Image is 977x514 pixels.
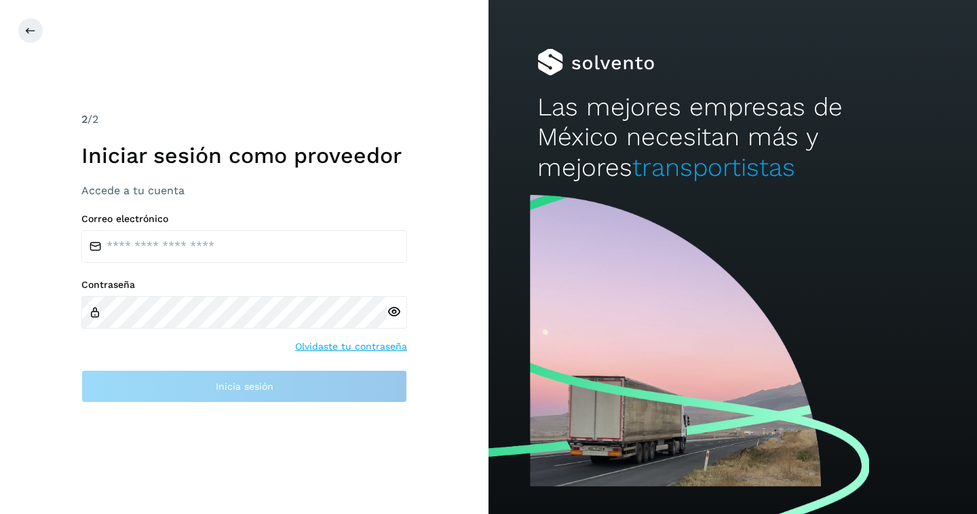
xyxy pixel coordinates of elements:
span: Inicia sesión [216,382,273,391]
label: Contraseña [81,279,407,291]
span: transportistas [632,153,795,182]
h2: Las mejores empresas de México necesitan más y mejores [537,92,928,183]
h1: Iniciar sesión como proveedor [81,143,407,168]
span: 2 [81,113,88,126]
h3: Accede a tu cuenta [81,184,407,197]
div: /2 [81,111,407,128]
label: Correo electrónico [81,213,407,225]
button: Inicia sesión [81,370,407,403]
a: Olvidaste tu contraseña [295,339,407,354]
